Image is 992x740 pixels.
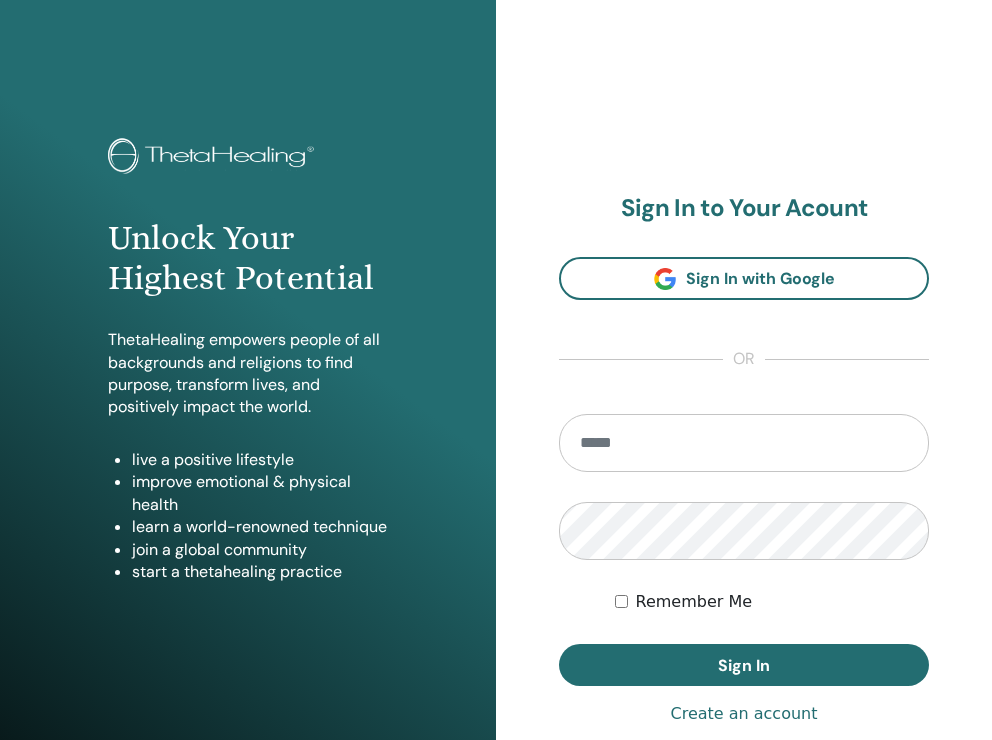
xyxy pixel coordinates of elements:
li: join a global community [132,539,389,561]
span: or [723,348,765,372]
span: Sign In [718,655,770,676]
div: Keep me authenticated indefinitely or until I manually logout [615,590,930,614]
li: live a positive lifestyle [132,449,389,471]
h2: Sign In to Your Acount [559,194,929,223]
a: Create an account [670,702,817,726]
li: improve emotional & physical health [132,471,389,516]
button: Sign In [559,644,929,686]
span: Sign In with Google [686,268,835,289]
li: learn a world-renowned technique [132,516,389,538]
label: Remember Me [636,590,753,614]
p: ThetaHealing empowers people of all backgrounds and religions to find purpose, transform lives, a... [108,329,389,419]
h1: Unlock Your Highest Potential [108,218,389,300]
a: Sign In with Google [559,257,929,300]
li: start a thetahealing practice [132,561,389,583]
